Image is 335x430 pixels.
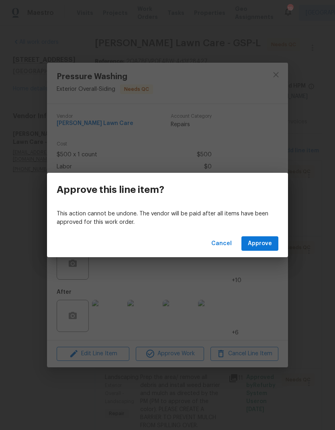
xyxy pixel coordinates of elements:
span: Approve [248,239,272,249]
button: Approve [241,236,278,251]
span: Cancel [211,239,232,249]
p: This action cannot be undone. The vendor will be paid after all items have been approved for this... [57,210,278,227]
button: Cancel [208,236,235,251]
h3: Approve this line item? [57,184,164,195]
